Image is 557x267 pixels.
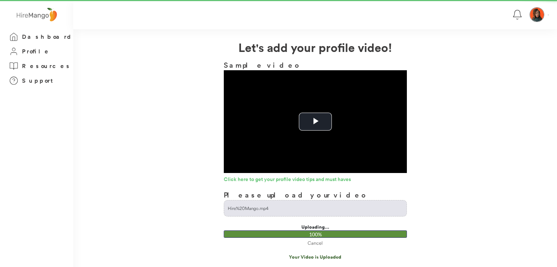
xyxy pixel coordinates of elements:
[22,47,51,56] h3: Profile
[22,32,73,41] h3: Dashboard
[224,189,368,200] h3: Please upload your video
[73,38,557,56] h2: Let's add your profile video!
[224,240,407,246] div: Cancel
[224,70,407,173] div: Video Player
[14,6,59,23] img: logo%20-%20hiremango%20gray.png
[224,254,407,260] div: Your Video is Uploaded
[22,76,56,85] h3: Support
[224,224,407,230] div: Uploading...
[224,60,407,70] h3: Sample video
[224,177,407,184] a: Click here to get your profile video tips and must haves
[226,231,406,238] div: 100%
[530,8,544,22] img: Screenshot%202024-06-05%20193832.png
[22,61,71,71] h3: Resources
